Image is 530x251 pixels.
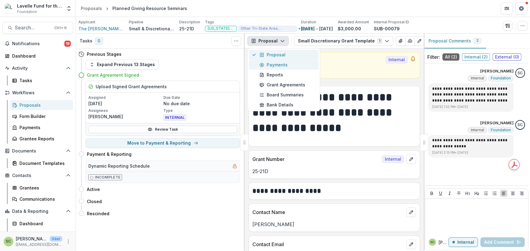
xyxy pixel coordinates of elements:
button: More [65,238,72,245]
span: Contacts [12,173,63,178]
div: Grant Agreements [259,82,315,88]
p: Incomplete [95,175,121,180]
button: Align Center [509,190,517,197]
div: Dashboard [12,53,68,59]
div: Form Builder [19,113,68,119]
span: 0 [95,38,103,45]
button: Open Workflows [2,88,73,98]
p: Filter: [427,53,440,61]
img: Lavelle Fund for the Blind [5,4,15,13]
p: 25-21D [252,67,416,74]
button: edit [406,239,416,249]
button: Proposal Comments [424,34,486,49]
button: Strike [455,190,463,197]
button: Align Left [500,190,508,197]
p: SUB-00079 [374,25,400,32]
div: Lavelle Fund for the Blind [17,3,62,9]
button: Expand Previous 13 Stages [86,60,159,69]
div: Document Templates [19,160,68,166]
a: Grantees [10,183,73,193]
button: View Attached Files [396,36,405,46]
p: Due Date [163,95,237,100]
div: Board Summaries [259,92,315,98]
span: The [PERSON_NAME] Center for the Blind [78,25,124,32]
p: [PERSON_NAME] [480,120,514,126]
h4: Active [87,186,100,192]
p: Internal Proposal ID [374,19,409,25]
p: [PERSON_NAME] [439,239,449,246]
button: Proposal [247,36,289,46]
p: [PERSON_NAME] [88,113,162,120]
div: Sandra Ching [518,123,523,127]
p: $3,000.00 [338,25,361,32]
span: Internal [471,128,484,132]
h4: Previous Stages [87,51,121,57]
div: Grantees [19,185,68,191]
p: Type [163,108,237,113]
a: Grant NumberInternal25-21D [248,52,420,78]
span: Search... [15,25,51,31]
div: Planned Giving Resource Seminars [112,5,187,12]
p: Awarded Amount [338,19,369,25]
button: Open entity switcher [65,2,73,15]
p: [DATE] [88,100,162,107]
button: Bullet List [482,190,490,197]
p: [PERSON_NAME] [16,236,47,242]
div: Sandra Ching [431,241,435,244]
button: Open Contacts [2,171,73,180]
nav: breadcrumb [78,4,190,13]
p: No due date [163,100,237,107]
div: Proposals [81,5,102,12]
a: Document Templates [10,158,73,168]
button: Move to Payment & Reporting [86,138,240,148]
p: [PERSON_NAME] [480,68,514,74]
span: External ( 0 ) [493,53,521,61]
button: Bold [428,190,436,197]
button: Italicize [446,190,453,197]
p: [DATE] - [DATE] [301,25,333,32]
div: Proposals [19,102,68,108]
p: Applicant [78,19,95,25]
span: Workflows [12,90,63,95]
button: Notifications18 [2,39,73,49]
button: Get Help [515,2,528,15]
a: Communications [10,194,73,204]
button: edit [406,207,416,217]
p: Contact Email [252,241,404,248]
button: +1more [298,26,313,31]
span: 18 [64,41,71,47]
span: All ( 2 ) [443,53,460,61]
p: Grant Number [252,156,380,163]
button: Search... [2,22,73,34]
div: Grantee Reports [19,136,68,142]
a: Dashboard [2,51,73,61]
span: Foundation [491,128,511,132]
p: Description [179,19,200,25]
button: edit [406,154,416,164]
span: Internal ( 2 ) [462,53,490,61]
button: Open Activity [2,63,73,73]
span: Other Tri-State Area ([GEOGRAPHIC_DATA] & [GEOGRAPHIC_DATA]) [241,26,294,31]
div: Sandra Ching [518,71,523,75]
button: Heading 2 [473,190,480,197]
h3: Tasks [80,38,92,44]
span: Documents [12,149,63,154]
h4: Payment & Reporting [87,151,132,157]
button: Add Comment [480,237,525,247]
span: Activity [12,66,63,71]
p: Contact Name [252,209,404,216]
button: Edit as form [415,36,424,46]
span: INTERNAL [163,115,186,121]
span: [US_STATE][GEOGRAPHIC_DATA] [208,26,234,31]
button: Open Documents [2,146,73,156]
p: Internal [457,240,474,245]
div: Payments [259,62,315,68]
div: Bank Details [259,102,315,108]
p: [EMAIL_ADDRESS][DOMAIN_NAME] [16,242,62,247]
button: Align Right [518,190,525,197]
span: Foundation [491,76,511,80]
div: Dashboard [19,220,68,227]
span: Internal [382,156,404,163]
button: Heading 1 [464,190,471,197]
a: Form Builder [10,111,73,121]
